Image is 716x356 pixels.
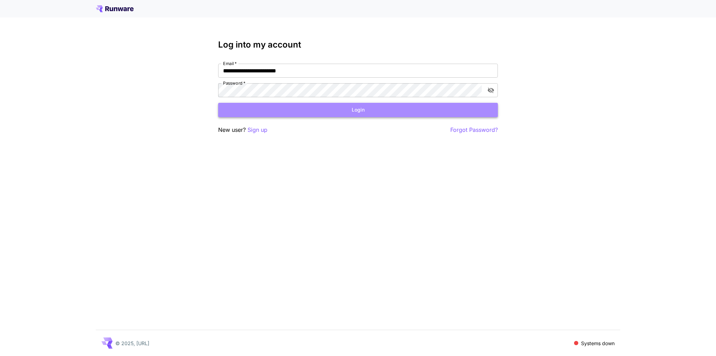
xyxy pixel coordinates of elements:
p: © 2025, [URL] [115,340,149,347]
p: New user? [218,126,267,134]
button: Login [218,103,498,117]
button: Sign up [248,126,267,134]
label: Email [223,60,237,66]
h3: Log into my account [218,40,498,50]
p: Systems down [581,340,615,347]
button: toggle password visibility [485,84,497,97]
label: Password [223,80,245,86]
button: Forgot Password? [450,126,498,134]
